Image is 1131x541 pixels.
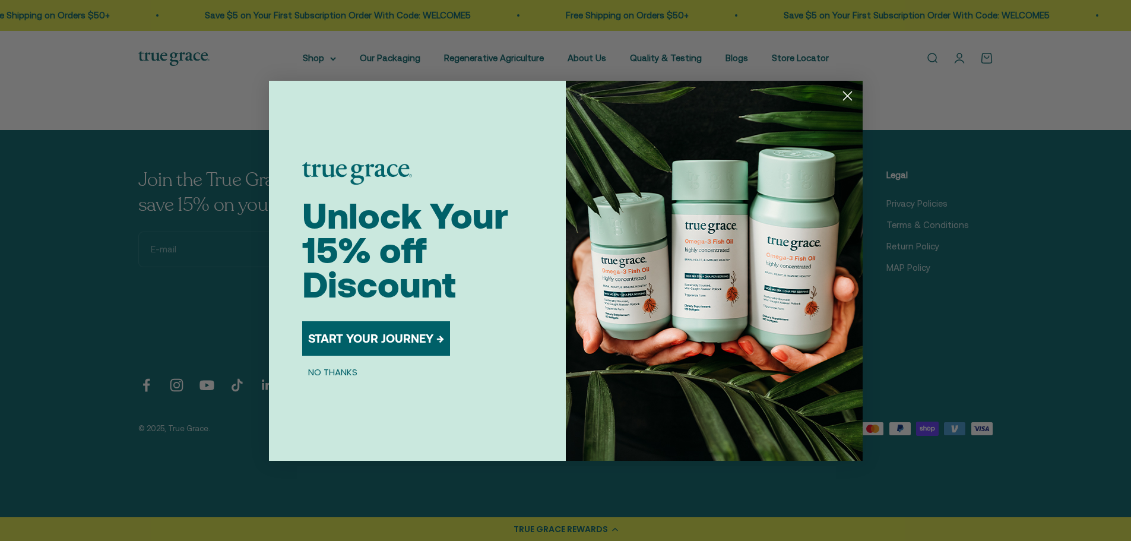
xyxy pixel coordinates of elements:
[302,321,450,356] button: START YOUR JOURNEY →
[837,86,858,106] button: Close dialog
[566,81,863,461] img: 098727d5-50f8-4f9b-9554-844bb8da1403.jpeg
[302,365,363,379] button: NO THANKS
[302,162,412,185] img: logo placeholder
[302,195,508,305] span: Unlock Your 15% off Discount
